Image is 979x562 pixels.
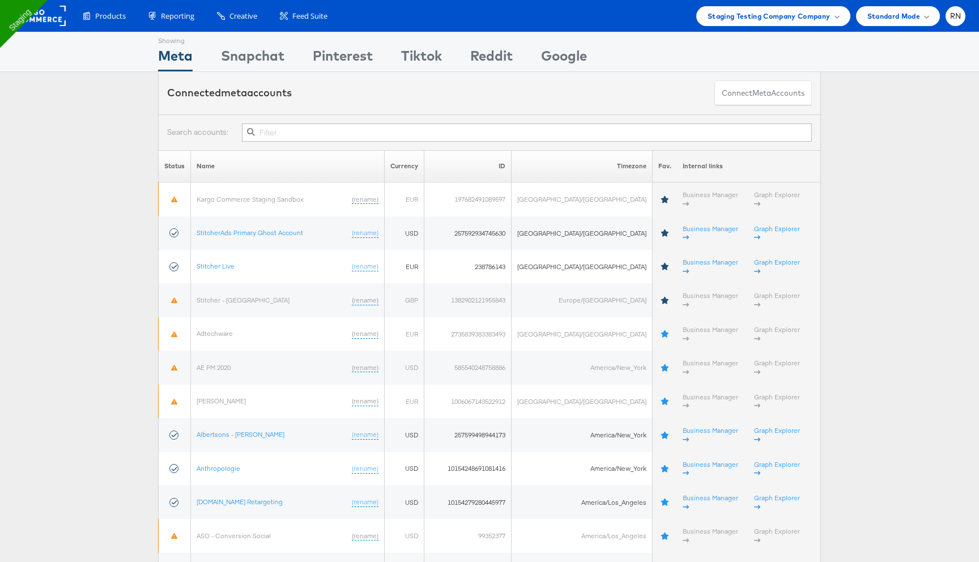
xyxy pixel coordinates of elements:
[197,397,246,405] a: [PERSON_NAME]
[754,460,800,478] a: Graph Explorer
[512,250,653,283] td: [GEOGRAPHIC_DATA]/[GEOGRAPHIC_DATA]
[424,317,512,351] td: 2735839383383493
[385,250,424,283] td: EUR
[512,452,653,486] td: America/New_York
[754,258,800,275] a: Graph Explorer
[512,385,653,418] td: [GEOGRAPHIC_DATA]/[GEOGRAPHIC_DATA]
[512,351,653,384] td: America/New_York
[683,426,738,444] a: Business Manager
[352,228,378,238] a: (rename)
[352,531,378,541] a: (rename)
[401,46,442,71] div: Tiktok
[167,86,292,100] div: Connected accounts
[512,150,653,182] th: Timezone
[197,363,231,372] a: AE PM 2020
[292,11,327,22] span: Feed Suite
[424,216,512,250] td: 257592934745630
[197,464,240,472] a: Anthropologie
[754,291,800,309] a: Graph Explorer
[512,317,653,351] td: [GEOGRAPHIC_DATA]/[GEOGRAPHIC_DATA]
[512,418,653,452] td: America/New_York
[754,393,800,410] a: Graph Explorer
[197,195,304,203] a: Kargo Commerce Staging Sandbox
[221,86,247,99] span: meta
[352,296,378,305] a: (rename)
[754,493,800,511] a: Graph Explorer
[512,216,653,250] td: [GEOGRAPHIC_DATA]/[GEOGRAPHIC_DATA]
[197,296,290,304] a: Stitcher - [GEOGRAPHIC_DATA]
[683,291,738,309] a: Business Manager
[714,80,812,106] button: ConnectmetaAccounts
[385,486,424,519] td: USD
[512,519,653,552] td: America/Los_Angeles
[424,452,512,486] td: 10154248691081416
[754,426,800,444] a: Graph Explorer
[754,190,800,208] a: Graph Explorer
[385,150,424,182] th: Currency
[683,493,738,511] a: Business Manager
[352,363,378,373] a: (rename)
[197,430,284,438] a: Albertsons - [PERSON_NAME]
[159,150,191,182] th: Status
[512,283,653,317] td: Europe/[GEOGRAPHIC_DATA]
[867,10,920,22] span: Standard Mode
[229,11,257,22] span: Creative
[197,497,283,506] a: [DOMAIN_NAME] Retargeting
[197,228,303,237] a: StitcherAds Primary Ghost Account
[424,385,512,418] td: 1006067143522912
[424,182,512,216] td: 197682491089597
[424,486,512,519] td: 10154279280445977
[313,46,373,71] div: Pinterest
[424,283,512,317] td: 1382902121955843
[352,430,378,440] a: (rename)
[754,224,800,242] a: Graph Explorer
[191,150,385,182] th: Name
[424,150,512,182] th: ID
[242,124,812,142] input: Filter
[385,418,424,452] td: USD
[683,393,738,410] a: Business Manager
[683,460,738,478] a: Business Manager
[512,486,653,519] td: America/Los_Angeles
[683,190,738,208] a: Business Manager
[424,351,512,384] td: 585540248758886
[385,283,424,317] td: GBP
[683,527,738,544] a: Business Manager
[385,351,424,384] td: USD
[385,317,424,351] td: EUR
[424,519,512,552] td: 99352377
[385,385,424,418] td: EUR
[158,46,193,71] div: Meta
[197,262,235,270] a: Stitcher Live
[683,258,738,275] a: Business Manager
[683,224,738,242] a: Business Manager
[424,250,512,283] td: 238786143
[385,519,424,552] td: USD
[470,46,513,71] div: Reddit
[161,11,194,22] span: Reporting
[352,329,378,339] a: (rename)
[352,262,378,271] a: (rename)
[683,325,738,343] a: Business Manager
[158,32,193,46] div: Showing
[197,329,233,338] a: Adtechware
[683,359,738,376] a: Business Manager
[352,464,378,474] a: (rename)
[752,88,771,99] span: meta
[352,397,378,406] a: (rename)
[385,182,424,216] td: EUR
[352,195,378,205] a: (rename)
[512,182,653,216] td: [GEOGRAPHIC_DATA]/[GEOGRAPHIC_DATA]
[708,10,831,22] span: Staging Testing Company Company
[950,12,961,20] span: RN
[754,325,800,343] a: Graph Explorer
[385,216,424,250] td: USD
[754,527,800,544] a: Graph Explorer
[541,46,587,71] div: Google
[754,359,800,376] a: Graph Explorer
[385,452,424,486] td: USD
[424,418,512,452] td: 257599498944173
[95,11,126,22] span: Products
[352,497,378,507] a: (rename)
[197,531,271,540] a: ASO - Conversion Social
